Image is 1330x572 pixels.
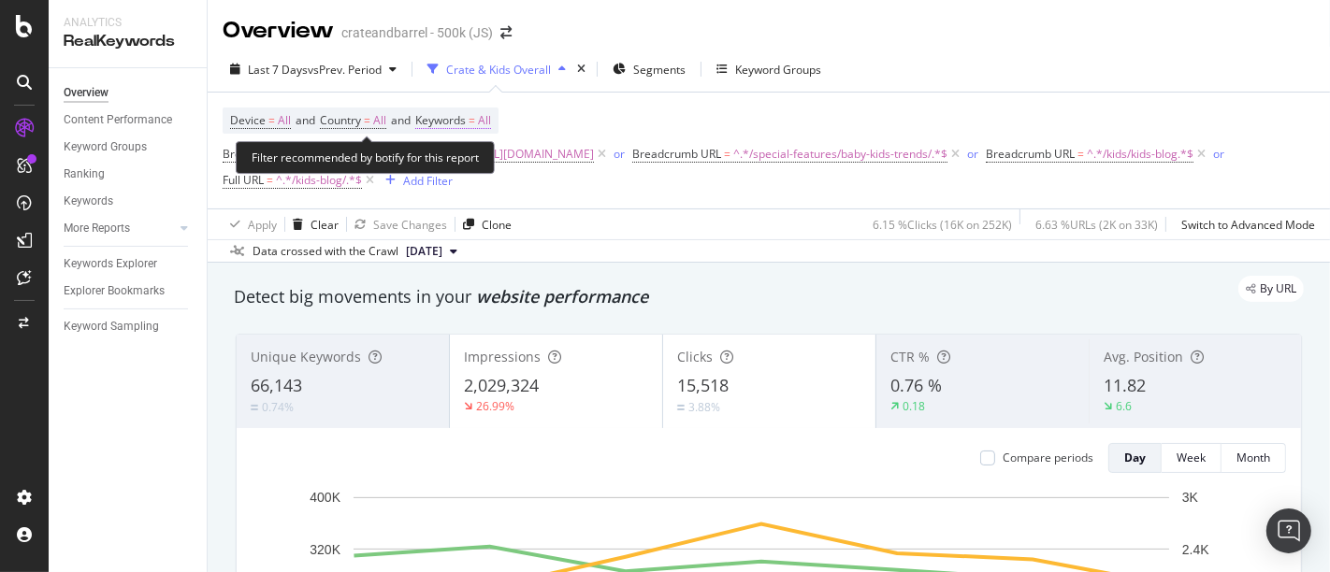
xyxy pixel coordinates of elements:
span: All [278,107,291,134]
div: Open Intercom Messenger [1266,508,1311,553]
span: Segments [633,62,686,78]
span: Breadcrumb URL [632,146,721,162]
div: or [1213,146,1224,162]
span: Device [230,112,266,128]
div: Day [1124,450,1146,465]
span: 66,143 [251,374,302,396]
span: Unique Keywords [251,348,361,365]
div: Month [1236,450,1270,465]
button: Add Filter [378,169,453,192]
span: Breadcrumb URL [986,146,1075,162]
div: times [573,60,589,79]
a: Keyword Sampling [64,317,194,336]
span: Country [320,112,361,128]
span: Clicks [677,348,713,365]
div: Analytics [64,15,192,31]
button: Switch to Advanced Mode [1174,209,1315,239]
div: arrow-right-arrow-left [500,26,512,39]
div: Overview [223,15,334,47]
div: More Reports [64,219,130,238]
div: Compare periods [1003,450,1093,465]
span: Last 7 Days [248,62,308,78]
span: = [724,146,730,162]
button: Last 7 DaysvsPrev. Period [223,54,404,84]
div: 6.15 % Clicks ( 16K on 252K ) [873,217,1012,233]
button: Day [1108,443,1162,473]
span: Keywords [415,112,466,128]
div: crateandbarrel - 500k (JS) [341,23,493,42]
span: vs Prev. Period [308,62,382,78]
span: ^.*/kids-blog/.*$ [276,167,362,193]
span: CTR % [890,348,930,365]
div: RealKeywords [64,31,192,52]
span: = [268,112,275,128]
div: Switch to Advanced Mode [1181,217,1315,233]
button: Week [1162,443,1222,473]
a: Overview [64,83,194,103]
div: Overview [64,83,108,103]
div: Add Filter [403,173,453,189]
div: 0.18 [903,398,925,414]
span: = [267,172,273,188]
a: More Reports [64,219,175,238]
span: ^.*/kids/kids-blog.*$ [1087,141,1193,167]
button: Segments [605,54,693,84]
span: 0.76 % [890,374,942,396]
a: Content Performance [64,110,194,130]
span: = [469,112,475,128]
span: 15,518 [677,374,729,396]
span: = [1077,146,1084,162]
div: or [967,146,978,162]
div: or [614,146,625,162]
text: 3K [1182,490,1199,505]
a: Keyword Groups [64,137,194,157]
span: Full URL [223,172,264,188]
button: Keyword Groups [709,54,829,84]
span: and [296,112,315,128]
div: Keywords [64,192,113,211]
div: Keyword Groups [735,62,821,78]
button: Clone [455,209,512,239]
span: All [373,107,386,134]
button: or [967,145,978,163]
span: Breadcrumb URL [223,146,311,162]
span: [URL][DOMAIN_NAME] [475,141,594,167]
a: Ranking [64,164,194,184]
button: Crate & Kids Overall [420,54,573,84]
div: Keyword Sampling [64,317,159,336]
div: 3.88% [688,399,720,415]
span: 11.82 [1104,374,1146,396]
button: or [614,145,625,163]
button: or [1213,145,1224,163]
img: Equal [251,405,258,410]
div: 6.6 [1116,398,1132,414]
div: 26.99% [476,398,514,414]
a: Keywords Explorer [64,254,194,274]
text: 320K [310,542,340,557]
span: = [364,112,370,128]
a: Keywords [64,192,194,211]
span: Avg. Position [1104,348,1183,365]
button: Month [1222,443,1286,473]
div: Clear [311,217,339,233]
div: Save Changes [373,217,447,233]
span: 2025 Sep. 17th [406,243,442,260]
div: Filter recommended by botify for this report [236,141,495,174]
text: 400K [310,490,340,505]
button: Clear [285,209,339,239]
a: Explorer Bookmarks [64,281,194,301]
span: By URL [1260,283,1296,294]
text: 2.4K [1182,542,1209,557]
img: Equal [677,405,685,410]
div: Data crossed with the Crawl [253,243,398,260]
div: Clone [482,217,512,233]
span: Impressions [464,348,541,365]
button: [DATE] [398,240,465,263]
button: Save Changes [347,209,447,239]
div: Crate & Kids Overall [446,62,551,78]
span: 2,029,324 [464,374,539,396]
div: Explorer Bookmarks [64,281,165,301]
div: legacy label [1238,276,1304,302]
div: Keyword Groups [64,137,147,157]
div: 0.74% [262,399,294,415]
